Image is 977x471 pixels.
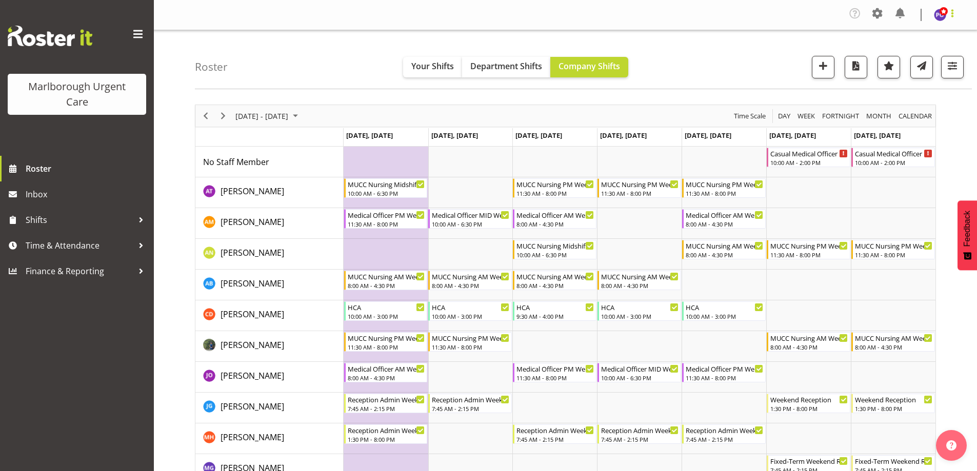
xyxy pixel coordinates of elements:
[221,216,284,228] a: [PERSON_NAME]
[516,240,594,251] div: MUCC Nursing Midshift
[513,363,596,382] div: Jenny O'Donnell"s event - Medical Officer PM Weekday Begin From Wednesday, September 24, 2025 at ...
[348,404,425,413] div: 7:45 AM - 2:15 PM
[195,423,344,454] td: Margret Hall resource
[685,131,731,140] span: [DATE], [DATE]
[941,56,964,78] button: Filter Shifts
[26,187,149,202] span: Inbox
[221,186,284,197] span: [PERSON_NAME]
[770,404,848,413] div: 1:30 PM - 8:00 PM
[897,110,934,122] button: Month
[516,220,594,228] div: 8:00 AM - 4:30 PM
[348,220,425,228] div: 11:30 AM - 8:00 PM
[686,374,763,382] div: 11:30 AM - 8:00 PM
[770,394,848,404] div: Weekend Reception
[513,271,596,290] div: Andrew Brooks"s event - MUCC Nursing AM Weekday Begin From Wednesday, September 24, 2025 at 8:00:...
[195,147,344,177] td: No Staff Member resource
[855,404,932,413] div: 1:30 PM - 8:00 PM
[686,425,763,435] div: Reception Admin Weekday AM
[686,435,763,443] div: 7:45 AM - 2:15 PM
[221,277,284,290] a: [PERSON_NAME]
[431,131,478,140] span: [DATE], [DATE]
[516,363,594,374] div: Medical Officer PM Weekday
[516,374,594,382] div: 11:30 AM - 8:00 PM
[516,281,594,290] div: 8:00 AM - 4:30 PM
[601,425,679,435] div: Reception Admin Weekday AM
[432,220,509,228] div: 10:00 AM - 6:30 PM
[428,394,512,413] div: Josephine Godinez"s event - Reception Admin Weekday AM Begin From Tuesday, September 23, 2025 at ...
[601,363,679,374] div: Medical Officer MID Weekday
[851,394,935,413] div: Josephine Godinez"s event - Weekend Reception Begin From Sunday, September 28, 2025 at 1:30:00 PM...
[432,394,509,404] div: Reception Admin Weekday AM
[344,394,428,413] div: Josephine Godinez"s event - Reception Admin Weekday AM Begin From Monday, September 22, 2025 at 7...
[770,148,848,158] div: Casual Medical Officer Weekend
[432,281,509,290] div: 8:00 AM - 4:30 PM
[796,110,817,122] button: Timeline Week
[8,26,92,46] img: Rosterit website logo
[428,271,512,290] div: Andrew Brooks"s event - MUCC Nursing AM Weekday Begin From Tuesday, September 23, 2025 at 8:00:00...
[195,331,344,362] td: Gloria Varghese resource
[682,363,766,382] div: Jenny O'Donnell"s event - Medical Officer PM Weekday Begin From Friday, September 26, 2025 at 11:...
[601,302,679,312] div: HCA
[195,270,344,300] td: Andrew Brooks resource
[199,110,213,122] button: Previous
[432,210,509,220] div: Medical Officer MID Weekday
[221,278,284,289] span: [PERSON_NAME]
[513,424,596,444] div: Margret Hall"s event - Reception Admin Weekday AM Begin From Wednesday, September 24, 2025 at 7:4...
[845,56,867,78] button: Download a PDF of the roster according to the set date range.
[432,343,509,351] div: 11:30 AM - 8:00 PM
[234,110,289,122] span: [DATE] - [DATE]
[516,251,594,259] div: 10:00 AM - 6:30 PM
[195,239,344,270] td: Alysia Newman-Woods resource
[776,110,792,122] button: Timeline Day
[821,110,860,122] span: Fortnight
[910,56,933,78] button: Send a list of all shifts for the selected filtered period to all rostered employees.
[432,404,509,413] div: 7:45 AM - 2:15 PM
[770,240,848,251] div: MUCC Nursing PM Weekends
[686,189,763,197] div: 11:30 AM - 8:00 PM
[428,209,512,229] div: Alexandra Madigan"s event - Medical Officer MID Weekday Begin From Tuesday, September 23, 2025 at...
[601,179,679,189] div: MUCC Nursing PM Weekday
[855,148,932,158] div: Casual Medical Officer Weekend
[221,339,284,351] a: [PERSON_NAME]
[428,332,512,352] div: Gloria Varghese"s event - MUCC Nursing PM Weekday Begin From Tuesday, September 23, 2025 at 11:30...
[597,363,681,382] div: Jenny O'Donnell"s event - Medical Officer MID Weekday Begin From Thursday, September 25, 2025 at ...
[18,79,136,110] div: Marlborough Urgent Care
[601,312,679,320] div: 10:00 AM - 3:00 PM
[767,332,850,352] div: Gloria Varghese"s event - MUCC Nursing AM Weekends Begin From Saturday, September 27, 2025 at 8:0...
[601,271,679,281] div: MUCC Nursing AM Weekday
[516,179,594,189] div: MUCC Nursing PM Weekday
[963,211,972,247] span: Feedback
[516,435,594,443] div: 7:45 AM - 2:15 PM
[348,210,425,220] div: Medical Officer PM Weekday
[344,271,428,290] div: Andrew Brooks"s event - MUCC Nursing AM Weekday Begin From Monday, September 22, 2025 at 8:00:00 ...
[516,210,594,220] div: Medical Officer AM Weekday
[812,56,834,78] button: Add a new shift
[898,110,933,122] span: calendar
[601,435,679,443] div: 7:45 AM - 2:15 PM
[348,189,425,197] div: 10:00 AM - 6:30 PM
[600,131,647,140] span: [DATE], [DATE]
[221,185,284,197] a: [PERSON_NAME]
[770,251,848,259] div: 11:30 AM - 8:00 PM
[221,370,284,381] span: [PERSON_NAME]
[686,179,763,189] div: MUCC Nursing PM Weekday
[513,240,596,259] div: Alysia Newman-Woods"s event - MUCC Nursing Midshift Begin From Wednesday, September 24, 2025 at 1...
[221,247,284,258] span: [PERSON_NAME]
[855,456,932,466] div: Fixed-Term Weekend Reception
[601,189,679,197] div: 11:30 AM - 8:00 PM
[767,240,850,259] div: Alysia Newman-Woods"s event - MUCC Nursing PM Weekends Begin From Saturday, September 27, 2025 at...
[516,189,594,197] div: 11:30 AM - 8:00 PM
[221,401,284,412] span: [PERSON_NAME]
[195,61,228,73] h4: Roster
[770,158,848,167] div: 10:00 AM - 2:00 PM
[203,156,269,168] span: No Staff Member
[796,110,816,122] span: Week
[221,247,284,259] a: [PERSON_NAME]
[682,209,766,229] div: Alexandra Madigan"s event - Medical Officer AM Weekday Begin From Friday, September 26, 2025 at 8...
[221,309,284,320] span: [PERSON_NAME]
[348,363,425,374] div: Medical Officer AM Weekday
[195,393,344,423] td: Josephine Godinez resource
[348,271,425,281] div: MUCC Nursing AM Weekday
[597,178,681,198] div: Agnes Tyson"s event - MUCC Nursing PM Weekday Begin From Thursday, September 25, 2025 at 11:30:00...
